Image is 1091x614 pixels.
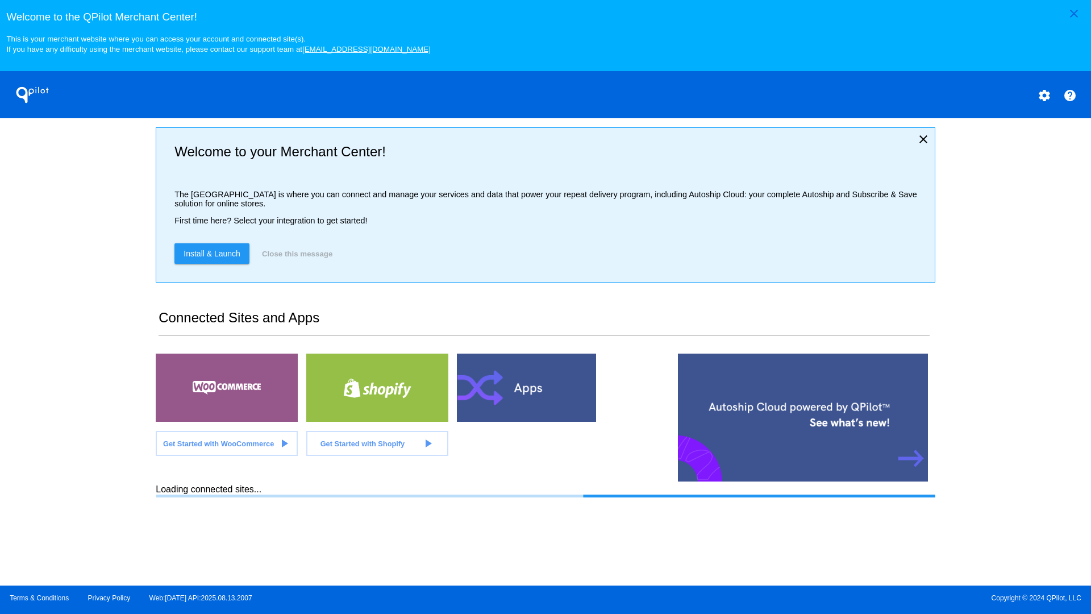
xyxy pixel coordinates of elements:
[163,439,274,448] span: Get Started with WooCommerce
[174,144,925,160] h2: Welcome to your Merchant Center!
[320,439,405,448] span: Get Started with Shopify
[159,310,929,335] h2: Connected Sites and Apps
[306,431,448,456] a: Get Started with Shopify
[421,437,435,450] mat-icon: play_arrow
[88,594,131,602] a: Privacy Policy
[917,132,930,146] mat-icon: close
[174,243,249,264] a: Install & Launch
[1063,89,1077,102] mat-icon: help
[259,243,336,264] button: Close this message
[184,249,240,258] span: Install & Launch
[1038,89,1051,102] mat-icon: settings
[156,484,935,497] div: Loading connected sites...
[6,35,430,53] small: This is your merchant website where you can access your account and connected site(s). If you hav...
[149,594,252,602] a: Web:[DATE] API:2025.08.13.2007
[156,431,298,456] a: Get Started with WooCommerce
[174,190,925,208] p: The [GEOGRAPHIC_DATA] is where you can connect and manage your services and data that power your ...
[302,45,431,53] a: [EMAIL_ADDRESS][DOMAIN_NAME]
[1067,7,1081,20] mat-icon: close
[555,594,1081,602] span: Copyright © 2024 QPilot, LLC
[277,437,291,450] mat-icon: play_arrow
[10,594,69,602] a: Terms & Conditions
[6,11,1084,23] h3: Welcome to the QPilot Merchant Center!
[174,216,925,225] p: First time here? Select your integration to get started!
[10,84,55,106] h1: QPilot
